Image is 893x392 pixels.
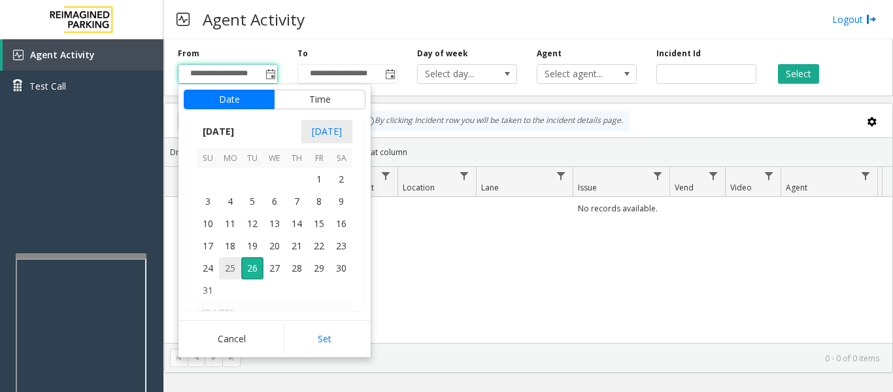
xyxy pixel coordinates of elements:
span: 4 [219,190,241,213]
div: Data table [165,167,892,343]
span: 13 [263,213,286,235]
span: 16 [330,213,352,235]
span: Select agent... [537,65,616,83]
span: Video [730,182,752,193]
th: Tu [241,149,263,169]
td: Saturday, August 30, 2025 [330,257,352,279]
td: Thursday, August 21, 2025 [286,235,308,257]
label: Incident Id [656,48,701,60]
td: Thursday, August 28, 2025 [286,257,308,279]
span: 23 [330,235,352,257]
span: 20 [263,235,286,257]
td: Sunday, August 31, 2025 [197,279,219,302]
a: Lot Filter Menu [377,167,395,185]
span: 19 [241,235,263,257]
th: Sa [330,149,352,169]
td: Saturday, August 9, 2025 [330,190,352,213]
td: Sunday, August 10, 2025 [197,213,219,235]
div: Drag a column header and drop it here to group by that column [165,141,892,164]
td: Monday, August 4, 2025 [219,190,241,213]
th: Mo [219,149,241,169]
button: Date tab [184,90,275,109]
span: [DATE] [301,120,352,143]
th: [DATE] [197,302,352,324]
span: 1 [308,168,330,190]
a: Issue Filter Menu [649,167,667,185]
td: Monday, August 18, 2025 [219,235,241,257]
span: 24 [197,257,219,279]
span: Agent Activity [30,48,95,61]
span: 31 [197,279,219,302]
span: Test Call [29,79,66,93]
img: pageIcon [177,3,190,35]
img: 'icon' [13,50,24,60]
td: Tuesday, August 19, 2025 [241,235,263,257]
td: Thursday, August 7, 2025 [286,190,308,213]
span: 9 [330,190,352,213]
kendo-pager-info: 0 - 0 of 0 items [248,353,879,364]
img: logout [866,12,877,26]
td: Tuesday, August 5, 2025 [241,190,263,213]
span: 6 [263,190,286,213]
span: [DATE] [197,122,240,141]
a: Video Filter Menu [760,167,778,185]
th: Th [286,149,308,169]
td: Sunday, August 3, 2025 [197,190,219,213]
span: 21 [286,235,308,257]
span: 15 [308,213,330,235]
span: Toggle popup [382,65,397,83]
span: Vend [675,182,694,193]
span: Location [403,182,435,193]
th: We [263,149,286,169]
button: Set [284,325,366,353]
td: Friday, August 15, 2025 [308,213,330,235]
a: Agent Activity [3,39,163,71]
td: Tuesday, August 12, 2025 [241,213,263,235]
td: Sunday, August 17, 2025 [197,235,219,257]
td: Wednesday, August 13, 2025 [263,213,286,235]
td: Monday, August 11, 2025 [219,213,241,235]
span: 28 [286,257,308,279]
td: Monday, August 25, 2025 [219,257,241,279]
button: Select [778,64,819,84]
td: Thursday, August 14, 2025 [286,213,308,235]
span: 27 [263,257,286,279]
span: Toggle popup [263,65,277,83]
a: Location Filter Menu [456,167,473,185]
td: Tuesday, August 26, 2025 [241,257,263,279]
span: 26 [241,257,263,279]
span: 3 [197,190,219,213]
span: Issue [578,182,597,193]
span: Select day... [418,65,497,83]
a: Vend Filter Menu [705,167,722,185]
span: 29 [308,257,330,279]
label: Agent [537,48,562,60]
td: Saturday, August 16, 2025 [330,213,352,235]
span: 5 [241,190,263,213]
span: 14 [286,213,308,235]
button: Cancel [184,325,280,353]
td: Friday, August 29, 2025 [308,257,330,279]
span: 18 [219,235,241,257]
span: 2 [330,168,352,190]
span: 17 [197,235,219,257]
a: Logout [832,12,877,26]
span: 25 [219,257,241,279]
span: 22 [308,235,330,257]
td: Wednesday, August 20, 2025 [263,235,286,257]
th: Su [197,149,219,169]
span: 7 [286,190,308,213]
td: Saturday, August 2, 2025 [330,168,352,190]
td: Wednesday, August 6, 2025 [263,190,286,213]
div: By clicking Incident row you will be taken to the incident details page. [358,111,630,131]
td: Saturday, August 23, 2025 [330,235,352,257]
span: 30 [330,257,352,279]
label: Day of week [417,48,468,60]
td: Sunday, August 24, 2025 [197,257,219,279]
span: 8 [308,190,330,213]
label: From [178,48,199,60]
span: Agent [786,182,807,193]
td: Friday, August 1, 2025 [308,168,330,190]
h3: Agent Activity [196,3,311,35]
a: Lane Filter Menu [552,167,570,185]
